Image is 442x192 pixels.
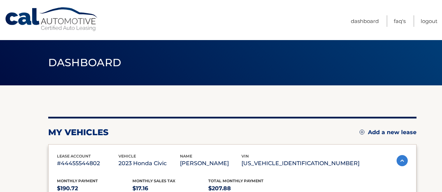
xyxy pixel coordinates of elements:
a: FAQ's [394,15,406,27]
span: lease account [57,154,91,159]
p: [US_VEHICLE_IDENTIFICATION_NUMBER] [241,159,360,168]
a: Add a new lease [360,129,416,136]
h2: my vehicles [48,127,109,138]
p: 2023 Honda Civic [118,159,180,168]
p: #44455544802 [57,159,118,168]
span: Dashboard [48,56,122,69]
span: vin [241,154,249,159]
p: [PERSON_NAME] [180,159,241,168]
span: Monthly sales Tax [132,178,175,183]
a: Logout [421,15,437,27]
span: vehicle [118,154,136,159]
span: Total Monthly Payment [208,178,263,183]
a: Cal Automotive [5,7,99,32]
span: name [180,154,192,159]
img: add.svg [360,130,364,135]
a: Dashboard [351,15,379,27]
img: accordion-active.svg [397,155,408,166]
span: Monthly Payment [57,178,98,183]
